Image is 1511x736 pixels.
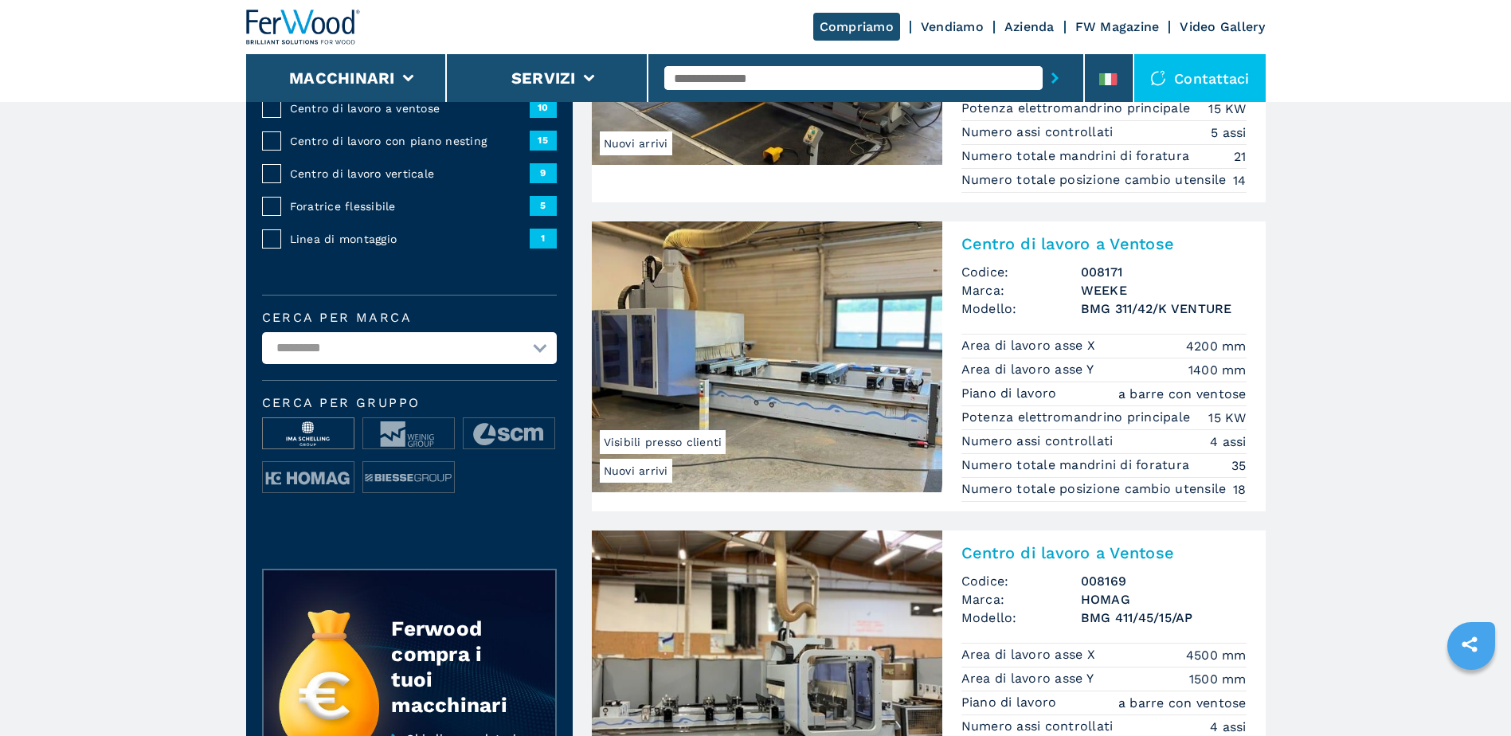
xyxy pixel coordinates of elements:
p: Area di lavoro asse Y [961,670,1098,687]
span: Modello: [961,609,1081,627]
p: Numero assi controllati [961,123,1118,141]
div: Contattaci [1134,54,1266,102]
p: Potenza elettromandrino principale [961,100,1195,117]
span: Centro di lavoro a ventose [290,100,530,116]
em: 1500 mm [1189,670,1247,688]
h2: Centro di lavoro a Ventose [961,543,1247,562]
em: 4 assi [1210,433,1247,451]
em: 35 [1231,456,1247,475]
a: Compriamo [813,13,900,41]
span: 9 [530,163,557,182]
button: submit-button [1043,60,1067,96]
img: Contattaci [1150,70,1166,86]
p: Numero assi controllati [961,718,1118,735]
em: 18 [1233,480,1247,499]
span: Visibili presso clienti [600,430,726,454]
p: Potenza elettromandrino principale [961,409,1195,426]
span: 5 [530,196,557,215]
a: sharethis [1450,624,1489,664]
div: Ferwood compra i tuoi macchinari [391,616,523,718]
img: image [263,418,354,450]
em: 21 [1234,147,1247,166]
em: 4500 mm [1186,646,1247,664]
p: Area di lavoro asse X [961,646,1100,664]
span: Codice: [961,263,1081,281]
p: Numero assi controllati [961,433,1118,450]
p: Piano di lavoro [961,694,1061,711]
em: 15 KW [1208,100,1246,118]
em: 1400 mm [1188,361,1247,379]
button: Macchinari [289,69,395,88]
em: 5 assi [1211,123,1247,142]
span: Marca: [961,590,1081,609]
span: Nuovi arrivi [600,459,672,483]
span: Centro di lavoro verticale [290,166,530,182]
p: Numero totale posizione cambio utensile [961,171,1231,189]
em: 4200 mm [1186,337,1247,355]
a: Video Gallery [1180,19,1265,34]
p: Numero totale posizione cambio utensile [961,480,1231,498]
h3: HOMAG [1081,590,1247,609]
h3: BMG 411/45/15/AP [1081,609,1247,627]
em: 14 [1233,171,1247,190]
span: Centro di lavoro con piano nesting [290,133,530,149]
h3: 008171 [1081,263,1247,281]
span: Linea di montaggio [290,231,530,247]
span: Foratrice flessibile [290,198,530,214]
h2: Centro di lavoro a Ventose [961,234,1247,253]
span: Nuovi arrivi [600,131,672,155]
span: Marca: [961,281,1081,299]
em: 15 KW [1208,409,1246,427]
button: Servizi [511,69,576,88]
p: Area di lavoro asse Y [961,361,1098,378]
p: Numero totale mandrini di foratura [961,147,1194,165]
p: Piano di lavoro [961,385,1061,402]
span: 10 [530,98,557,117]
img: Ferwood [246,10,361,45]
h3: WEEKE [1081,281,1247,299]
img: image [464,418,554,450]
span: 1 [530,229,557,248]
h3: 008169 [1081,572,1247,590]
em: a barre con ventose [1118,385,1247,403]
a: FW Magazine [1075,19,1160,34]
iframe: Chat [1443,664,1499,724]
img: image [363,418,454,450]
p: Area di lavoro asse X [961,337,1100,354]
span: Cerca per Gruppo [262,397,557,409]
a: Azienda [1004,19,1055,34]
h3: BMG 311/42/K VENTURE [1081,299,1247,318]
em: 4 assi [1210,718,1247,736]
span: 15 [530,131,557,150]
img: image [363,462,454,494]
a: Centro di lavoro a Ventose WEEKE BMG 311/42/K VENTURENuovi arriviVisibili presso clientiCentro di... [592,221,1266,511]
img: image [263,462,354,494]
span: Modello: [961,299,1081,318]
a: Vendiamo [921,19,984,34]
em: a barre con ventose [1118,694,1247,712]
img: Centro di lavoro a Ventose WEEKE BMG 311/42/K VENTURE [592,221,942,492]
p: Numero totale mandrini di foratura [961,456,1194,474]
span: Codice: [961,572,1081,590]
label: Cerca per marca [262,311,557,324]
